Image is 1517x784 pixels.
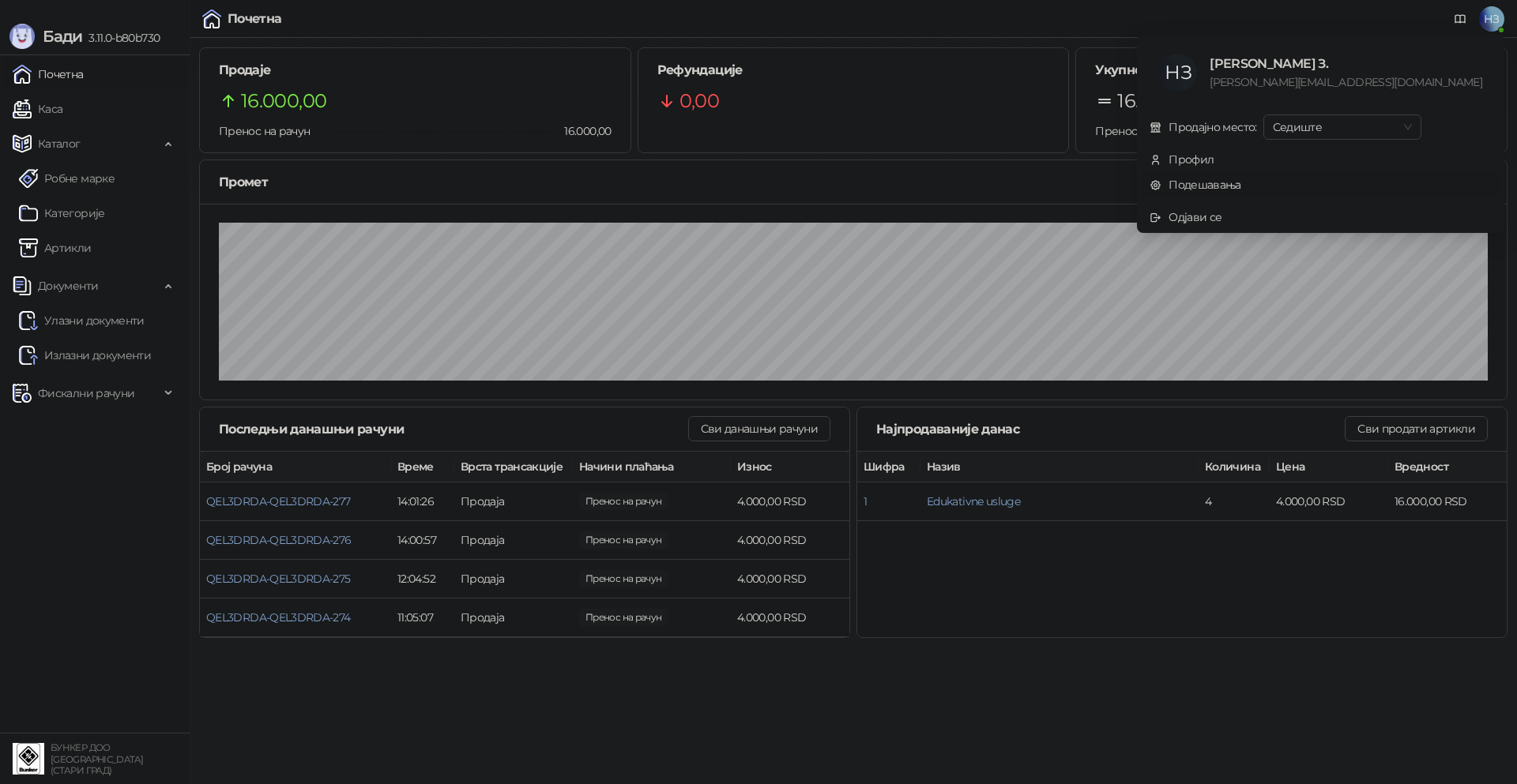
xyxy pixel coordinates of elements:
[731,598,849,637] td: 4.000,00 RSD
[1095,124,1186,138] span: Пренос на рачун
[19,163,115,194] a: Робне марке
[82,31,160,45] span: 3.11.0-b80b730
[1273,115,1412,139] span: Седиште
[876,419,1345,439] div: Најпродаваније данас
[19,311,38,330] img: Ulazni dokumenti
[579,531,668,549] span: 4.000,00
[579,570,668,587] span: 4.000,00
[19,238,38,257] img: Artikli
[200,452,391,482] th: Број рачуна
[19,197,105,229] a: Категорије
[731,560,849,598] td: 4.000,00 RSD
[1117,86,1203,116] span: 16.000,00
[731,482,849,521] td: 4.000,00 RSD
[391,598,454,637] td: 11:05:07
[454,598,573,637] td: Продаја
[206,494,351,508] button: QEL3DRDA-QEL3DRDA-277
[553,122,611,140] span: 16.000,00
[454,521,573,560] td: Продаја
[1169,151,1214,168] div: Профил
[679,86,719,116] span: 0,00
[1150,178,1241,192] a: Подешавања
[864,494,867,508] button: 1
[1479,6,1504,32] span: НЗ
[391,482,454,521] td: 14:01:26
[241,86,326,116] span: 16.000,00
[454,482,573,521] td: Продаја
[1270,482,1388,521] td: 4.000,00 RSD
[454,452,573,482] th: Врста трансакције
[219,172,1488,192] div: Промет
[228,13,282,25] div: Почетна
[927,494,1020,508] button: Edukativne usluge
[657,61,1050,80] h5: Рефундације
[219,419,688,439] div: Последњи данашњи рачуни
[731,452,849,482] th: Износ
[13,93,62,125] a: Каса
[1447,6,1473,32] a: Документација
[1270,452,1388,482] th: Цена
[19,339,151,371] a: Излазни документи
[1210,73,1482,91] div: [PERSON_NAME][EMAIL_ADDRESS][DOMAIN_NAME]
[206,572,351,586] button: QEL3DRDA-QEL3DRDA-275
[9,24,35,49] img: Logo
[38,128,81,159] span: Каталог
[920,452,1199,482] th: Назив
[1169,118,1256,136] div: Продајно место:
[1159,54,1197,92] span: НЗ
[43,27,82,46] span: Бади
[19,232,92,264] a: ArtikliАртикли
[1199,452,1270,482] th: Количина
[1388,482,1507,521] td: 16.000,00 RSD
[13,58,84,90] a: Почетна
[579,493,668,510] span: 4.000,00
[688,416,830,441] button: Сви данашњи рачуни
[857,452,920,482] th: Шифра
[219,61,612,80] h5: Продаје
[1345,416,1488,441] button: Сви продати артикли
[38,270,98,302] span: Документи
[573,452,731,482] th: Начини плаћања
[454,560,573,598] td: Продаја
[579,609,668,626] span: 4.000,00
[19,305,145,336] a: Ulazni dokumentiУлазни документи
[51,742,143,776] small: БУНКЕР ДОО [GEOGRAPHIC_DATA] (СТАРИ ГРАД)
[1169,208,1222,226] div: Одјави се
[391,560,454,598] td: 12:04:52
[38,377,134,409] span: Фискални рачуни
[13,743,44,775] img: 64x64-companyLogo-d200c298-da26-4023-afd4-f376f589afb5.jpeg
[731,521,849,560] td: 4.000,00 RSD
[219,124,310,138] span: Пренос на рачун
[206,610,351,625] button: QEL3DRDA-QEL3DRDA-274
[391,452,454,482] th: Време
[391,521,454,560] td: 14:00:57
[1210,54,1482,73] div: [PERSON_NAME] З.
[206,533,352,547] button: QEL3DRDA-QEL3DRDA-276
[1388,452,1507,482] th: Вредност
[1095,61,1488,80] h5: Укупно
[1199,482,1270,521] td: 4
